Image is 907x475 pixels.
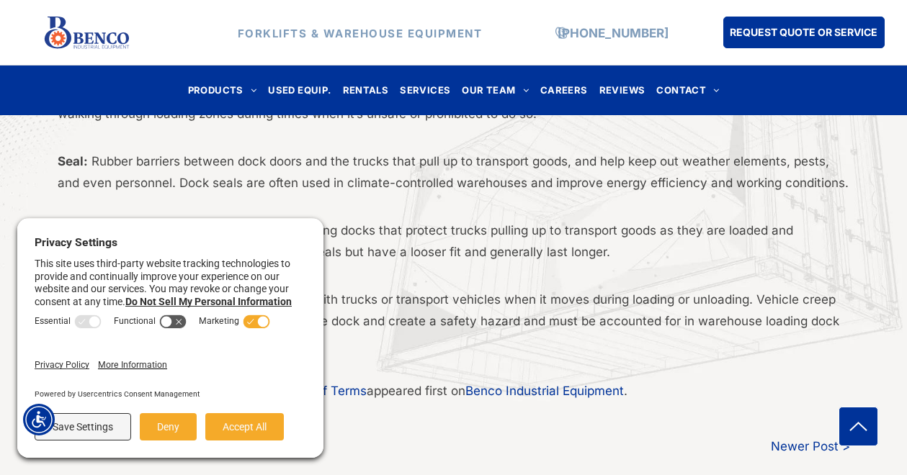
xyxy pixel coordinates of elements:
a: Benco Industrial Equipment [465,384,624,398]
span: Flexible enclosures surrounding loading docks that protect trucks pulling up to transport goods a... [58,223,793,260]
a: OUR TEAM [456,81,535,100]
span: Rocking motion that occurs with trucks or transport vehicles when it moves during loading or unlo... [58,292,839,350]
strong: FORKLIFTS & WAREHOUSE EQUIPMENT [238,26,483,40]
a: REVIEWS [594,81,651,100]
a: [PHONE_NUMBER] [558,25,669,40]
span: Barriers that block off pedestrian paths around loading docks. Dock safety gates prevent [DEMOGRA... [58,84,828,121]
a: REQUEST QUOTE OR SERVICE [723,17,885,48]
a: RENTALS [337,81,395,100]
span: Rubber barriers between dock doors and the trucks that pull up to transport goods, and help keep ... [58,154,849,191]
a: CONTACT [651,81,725,100]
a: CAREERS [535,81,594,100]
p: The post appeared first on . [58,380,850,402]
a: USED EQUIP. [262,81,336,100]
div: Accessibility Menu [23,404,55,435]
span: REQUEST QUOTE OR SERVICE [730,19,877,45]
a: SERVICES [394,81,456,100]
a: Newer Post > [454,438,850,456]
b: Seal: [58,154,88,168]
a: PRODUCTS [182,81,263,100]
